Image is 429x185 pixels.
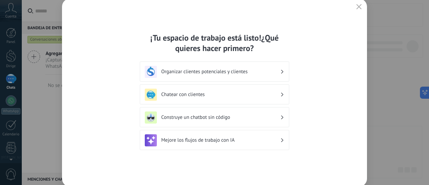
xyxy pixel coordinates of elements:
[161,114,230,121] font: Construye un chatbot sin código
[175,33,279,53] font: ¿Qué quieres hacer primero?
[161,68,248,75] font: Organizar clientes potenciales y clientes
[161,137,235,143] font: Mejore los flujos de trabajo con IA
[150,33,261,43] font: ¡Tu espacio de trabajo está listo!
[161,91,205,98] font: Chatear con clientes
